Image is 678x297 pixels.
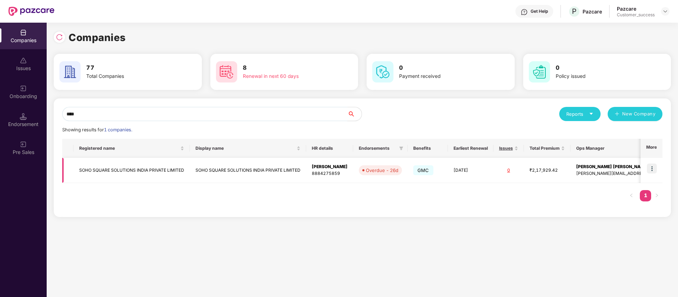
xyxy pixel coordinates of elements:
[399,73,488,80] div: Payment received
[74,139,190,158] th: Registered name
[366,167,398,174] div: Overdue - 26d
[59,61,81,82] img: svg+xml;base64,PHN2ZyB4bWxucz0iaHR0cDovL3d3dy53My5vcmcvMjAwMC9zdmciIHdpZHRoPSI2MCIgaGVpZ2h0PSI2MC...
[622,110,656,118] span: New Company
[104,127,132,132] span: 1 companies.
[190,139,306,158] th: Display name
[86,73,175,80] div: Total Companies
[8,7,54,16] img: New Pazcare Logo
[655,193,659,198] span: right
[529,61,550,82] img: svg+xml;base64,PHN2ZyB4bWxucz0iaHR0cDovL3d3dy53My5vcmcvMjAwMC9zdmciIHdpZHRoPSI2MCIgaGVpZ2h0PSI2MC...
[20,29,27,36] img: svg+xml;base64,PHN2ZyBpZD0iQ29tcGFuaWVzIiB4bWxucz0iaHR0cDovL3d3dy53My5vcmcvMjAwMC9zdmciIHdpZHRoPS...
[583,8,602,15] div: Pazcare
[640,190,651,201] a: 1
[20,57,27,64] img: svg+xml;base64,PHN2ZyBpZD0iSXNzdWVzX2Rpc2FibGVkIiB4bWxucz0iaHR0cDovL3d3dy53My5vcmcvMjAwMC9zdmciIH...
[617,5,655,12] div: Pazcare
[647,164,657,173] img: icon
[62,127,132,132] span: Showing results for
[359,145,396,151] span: Endorsements
[190,158,306,183] td: SOHO SQUARE SOLUTIONS INDIA PRIVATE LIMITED
[641,139,662,158] th: More
[617,12,655,18] div: Customer_success
[243,73,332,80] div: Renewal in next 60 days
[216,61,237,82] img: svg+xml;base64,PHN2ZyB4bWxucz0iaHR0cDovL3d3dy53My5vcmcvMjAwMC9zdmciIHdpZHRoPSI2MCIgaGVpZ2h0PSI2MC...
[20,141,27,148] img: svg+xml;base64,PHN2ZyB3aWR0aD0iMjAiIGhlaWdodD0iMjAiIHZpZXdCb3g9IjAgMCAyMCAyMCIgZmlsbD0ibm9uZSIgeG...
[566,110,594,118] div: Reports
[640,190,651,201] li: 1
[629,193,633,198] span: left
[626,190,637,201] button: left
[531,8,548,14] div: Get Help
[20,113,27,120] img: svg+xml;base64,PHN2ZyB3aWR0aD0iMTQuNSIgaGVpZ2h0PSIxNC41IiB2aWV3Qm94PSIwIDAgMTYgMTYiIGZpbGw9Im5vbm...
[589,112,594,116] span: caret-down
[79,145,179,151] span: Registered name
[413,165,433,175] span: GMC
[399,63,488,73] h3: 0
[195,145,295,151] span: Display name
[306,139,353,158] th: HR details
[69,30,126,45] h1: Companies
[347,107,362,121] button: search
[499,145,513,151] span: Issues
[56,34,63,41] img: svg+xml;base64,PHN2ZyBpZD0iUmVsb2FkLTMyeDMyIiB4bWxucz0iaHR0cDovL3d3dy53My5vcmcvMjAwMC9zdmciIHdpZH...
[626,190,637,201] li: Previous Page
[312,170,347,177] div: 8884275859
[493,139,524,158] th: Issues
[530,145,560,151] span: Total Premium
[556,73,645,80] div: Policy issued
[448,139,493,158] th: Earliest Renewal
[312,164,347,170] div: [PERSON_NAME]
[398,144,405,153] span: filter
[372,61,393,82] img: svg+xml;base64,PHN2ZyB4bWxucz0iaHR0cDovL3d3dy53My5vcmcvMjAwMC9zdmciIHdpZHRoPSI2MCIgaGVpZ2h0PSI2MC...
[74,158,190,183] td: SOHO SQUARE SOLUTIONS INDIA PRIVATE LIMITED
[347,111,362,117] span: search
[530,167,565,174] div: ₹2,17,929.42
[662,8,668,14] img: svg+xml;base64,PHN2ZyBpZD0iRHJvcGRvd24tMzJ4MzIiIHhtbG5zPSJodHRwOi8vd3d3LnczLm9yZy8yMDAwL3N2ZyIgd2...
[243,63,332,73] h3: 8
[556,63,645,73] h3: 0
[524,139,571,158] th: Total Premium
[651,190,662,201] button: right
[448,158,493,183] td: [DATE]
[608,107,662,121] button: plusNew Company
[521,8,528,16] img: svg+xml;base64,PHN2ZyBpZD0iSGVscC0zMngzMiIgeG1sbnM9Imh0dHA6Ly93d3cudzMub3JnLzIwMDAvc3ZnIiB3aWR0aD...
[399,146,403,150] span: filter
[408,139,448,158] th: Benefits
[572,7,577,16] span: P
[20,85,27,92] img: svg+xml;base64,PHN2ZyB3aWR0aD0iMjAiIGhlaWdodD0iMjAiIHZpZXdCb3g9IjAgMCAyMCAyMCIgZmlsbD0ibm9uZSIgeG...
[615,112,619,117] span: plus
[499,167,518,174] div: 0
[651,190,662,201] li: Next Page
[86,63,175,73] h3: 77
